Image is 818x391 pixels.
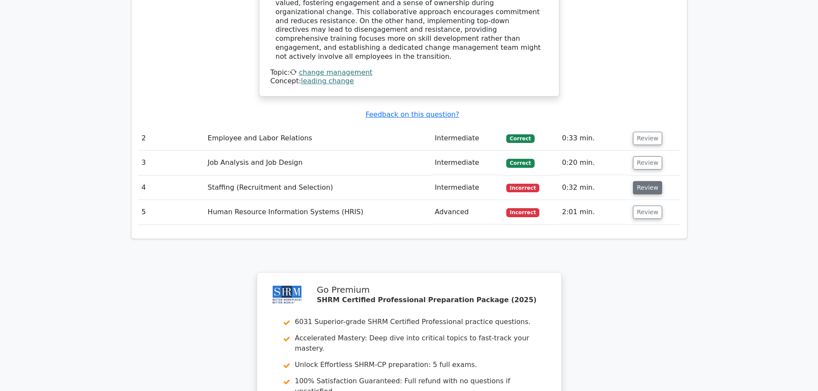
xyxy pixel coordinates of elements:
[271,77,548,86] div: Concept:
[633,156,662,170] button: Review
[138,151,204,175] td: 3
[432,126,503,151] td: Intermediate
[559,151,629,175] td: 0:20 min.
[204,151,432,175] td: Job Analysis and Job Design
[299,68,372,76] a: change management
[559,176,629,200] td: 0:32 min.
[138,126,204,151] td: 2
[432,151,503,175] td: Intermediate
[204,176,432,200] td: Staffing (Recruitment and Selection)
[506,134,534,143] span: Correct
[271,68,548,77] div: Topic:
[365,110,459,118] a: Feedback on this question?
[633,206,662,219] button: Review
[138,200,204,224] td: 5
[506,184,539,192] span: Incorrect
[432,176,503,200] td: Intermediate
[633,181,662,194] button: Review
[559,200,629,224] td: 2:01 min.
[633,132,662,145] button: Review
[506,208,539,217] span: Incorrect
[138,176,204,200] td: 4
[204,126,432,151] td: Employee and Labor Relations
[506,159,534,167] span: Correct
[204,200,432,224] td: Human Resource Information Systems (HRIS)
[432,200,503,224] td: Advanced
[559,126,629,151] td: 0:33 min.
[301,77,354,85] a: leading change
